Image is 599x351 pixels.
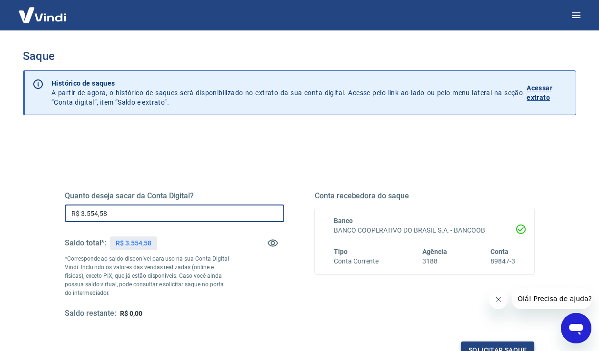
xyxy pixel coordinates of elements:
[334,217,353,224] span: Banco
[51,78,523,107] p: A partir de agora, o histórico de saques será disponibilizado no extrato da sua conta digital. Ac...
[23,49,576,63] h3: Saque
[489,290,508,309] iframe: Fechar mensagem
[120,310,142,317] span: R$ 0,00
[116,238,151,248] p: R$ 3.554,58
[490,248,509,255] span: Conta
[65,191,284,201] h5: Quanto deseja sacar da Conta Digital?
[527,78,568,107] a: Acessar extrato
[422,256,447,266] h6: 3188
[65,254,230,297] p: *Corresponde ao saldo disponível para uso na sua Conta Digital Vindi. Incluindo os valores das ve...
[315,191,534,201] h5: Conta recebedora do saque
[334,256,379,266] h6: Conta Corrente
[527,83,568,102] p: Acessar extrato
[512,288,591,309] iframe: Mensagem da empresa
[334,225,515,235] h6: BANCO COOPERATIVO DO BRASIL S.A. - BANCOOB
[11,0,73,29] img: Vindi
[65,309,116,319] h5: Saldo restante:
[561,313,591,343] iframe: Botão para abrir a janela de mensagens
[51,78,523,88] p: Histórico de saques
[6,7,80,14] span: Olá! Precisa de ajuda?
[490,256,515,266] h6: 89847-3
[65,238,106,248] h5: Saldo total*:
[334,248,348,255] span: Tipo
[422,248,447,255] span: Agência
